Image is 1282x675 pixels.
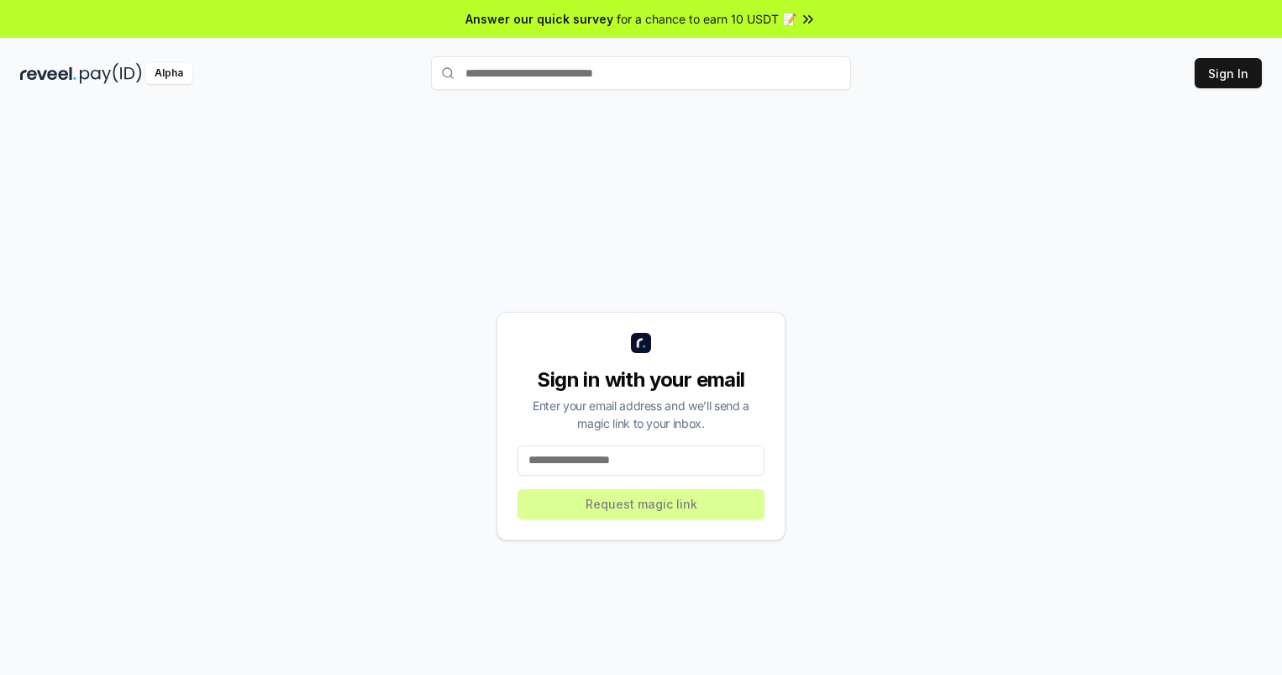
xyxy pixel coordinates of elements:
img: reveel_dark [20,63,76,84]
div: Enter your email address and we’ll send a magic link to your inbox. [518,397,764,432]
div: Sign in with your email [518,367,764,393]
span: for a chance to earn 10 USDT 📝 [617,10,796,28]
button: Sign In [1195,58,1262,88]
span: Answer our quick survey [465,10,613,28]
img: logo_small [631,333,651,353]
img: pay_id [80,63,142,84]
div: Alpha [145,63,192,84]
